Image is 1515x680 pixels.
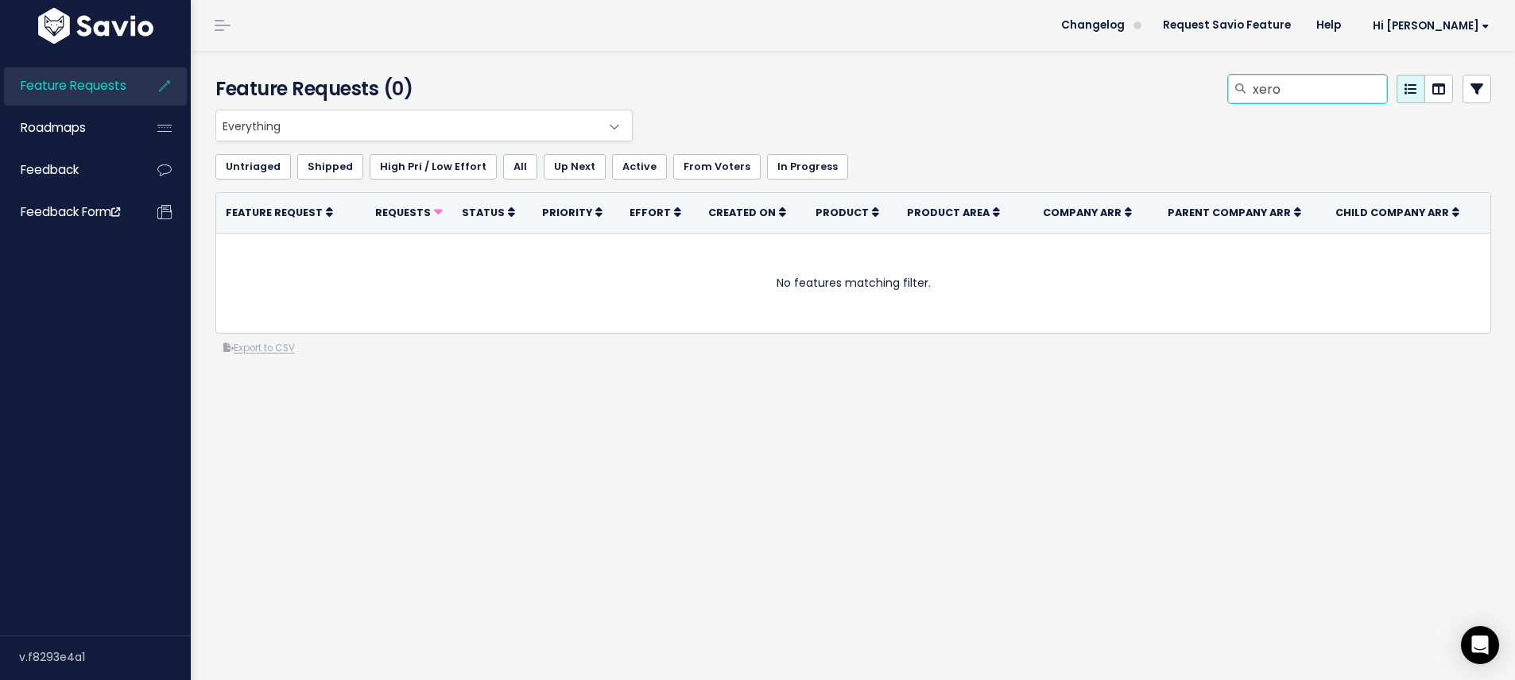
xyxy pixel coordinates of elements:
[462,204,515,220] a: Status
[215,110,633,141] span: Everything
[1150,14,1304,37] a: Request Savio Feature
[816,204,879,220] a: Product
[708,204,786,220] a: Created On
[216,110,600,141] span: Everything
[816,206,869,219] span: Product
[767,154,848,180] a: In Progress
[19,636,191,678] div: v.f8293e4a1
[297,154,363,180] a: Shipped
[503,154,537,180] a: All
[1461,626,1499,664] div: Open Intercom Messenger
[1251,75,1387,103] input: Search features...
[630,206,671,219] span: Effort
[1373,20,1490,32] span: Hi [PERSON_NAME]
[1168,206,1291,219] span: Parent Company ARR
[1061,20,1125,31] span: Changelog
[907,204,1000,220] a: Product Area
[21,203,120,220] span: Feedback form
[1043,206,1122,219] span: Company ARR
[1168,204,1301,220] a: Parent Company ARR
[4,68,132,104] a: Feature Requests
[21,161,79,178] span: Feedback
[370,154,497,180] a: High Pri / Low Effort
[612,154,667,180] a: Active
[215,154,291,180] a: Untriaged
[215,154,1491,180] ul: Filter feature requests
[216,233,1490,333] td: No features matching filter.
[4,152,132,188] a: Feedback
[542,206,592,219] span: Priority
[1335,206,1449,219] span: Child Company ARR
[21,119,86,136] span: Roadmaps
[21,77,126,94] span: Feature Requests
[544,154,606,180] a: Up Next
[223,342,295,354] a: Export to CSV
[34,8,157,44] img: logo-white.9d6f32f41409.svg
[226,206,323,219] span: Feature Request
[4,110,132,146] a: Roadmaps
[1354,14,1502,38] a: Hi [PERSON_NAME]
[462,206,505,219] span: Status
[1335,204,1459,220] a: Child Company ARR
[215,75,625,103] h4: Feature Requests (0)
[673,154,761,180] a: From Voters
[375,204,443,220] a: Requests
[907,206,990,219] span: Product Area
[542,204,603,220] a: Priority
[226,204,333,220] a: Feature Request
[1043,204,1132,220] a: Company ARR
[4,194,132,230] a: Feedback form
[1304,14,1354,37] a: Help
[708,206,776,219] span: Created On
[375,206,431,219] span: Requests
[630,204,681,220] a: Effort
